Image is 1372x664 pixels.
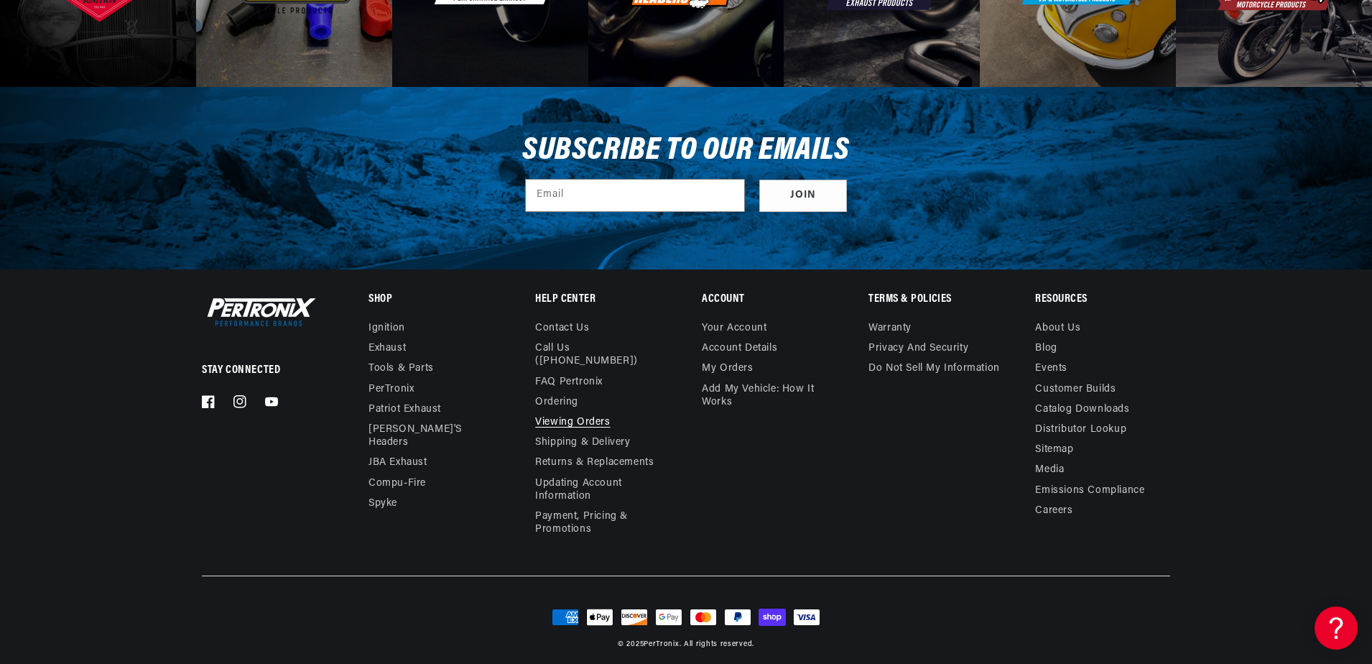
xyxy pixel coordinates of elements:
a: Events [1035,359,1067,379]
a: PerTronix [369,379,414,400]
a: Blog [1035,338,1057,359]
a: Media [1035,460,1064,480]
a: JBA Exhaust [369,453,427,473]
a: About Us [1035,322,1080,338]
a: PerTronix [644,640,679,648]
a: Sitemap [1035,440,1073,460]
a: Call Us ([PHONE_NUMBER]) [535,338,659,372]
a: Account details [702,338,777,359]
a: Compu-Fire [369,474,426,494]
h3: Subscribe to our emails [522,137,850,165]
a: Shipping & Delivery [535,433,630,453]
a: Catalog Downloads [1035,400,1129,420]
a: Ordering [535,392,578,412]
a: Ignition [369,322,405,338]
a: Tools & Parts [369,359,434,379]
a: My orders [702,359,753,379]
small: © 2025 . [618,640,681,648]
a: Warranty [868,322,912,338]
a: Add My Vehicle: How It Works [702,379,836,412]
a: Exhaust [369,338,406,359]
a: FAQ Pertronix [535,372,603,392]
a: Emissions compliance [1035,481,1144,501]
input: Email [526,180,744,211]
a: Updating Account Information [535,474,659,507]
a: Spyke [369,494,397,514]
a: Privacy and Security [868,338,968,359]
a: Returns & Replacements [535,453,654,473]
small: All rights reserved. [684,640,754,648]
a: Distributor Lookup [1035,420,1126,440]
img: Pertronix [202,295,317,329]
a: [PERSON_NAME]'s Headers [369,420,492,453]
a: Viewing Orders [535,412,610,433]
button: Subscribe [759,180,847,212]
a: Do not sell my information [868,359,1000,379]
a: Contact us [535,322,589,338]
a: Your account [702,322,766,338]
a: Careers [1035,501,1072,521]
a: Payment, Pricing & Promotions [535,507,669,540]
a: Patriot Exhaust [369,400,441,420]
p: Stay Connected [202,363,322,378]
a: Customer Builds [1035,379,1116,400]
